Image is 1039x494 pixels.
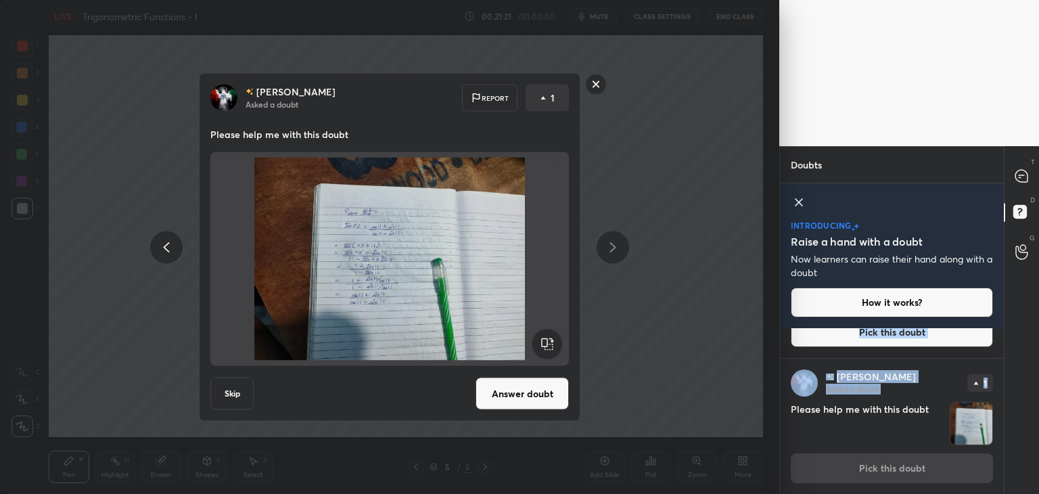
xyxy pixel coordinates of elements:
p: Now learners can raise their hand along with a doubt [791,252,993,279]
h4: Please help me with this doubt [791,402,944,445]
p: introducing [791,221,852,229]
div: Report [462,85,517,112]
p: Asked a doubt [246,99,298,110]
img: no-rating-badge.077c3623.svg [246,88,254,95]
button: Pick this doubt [791,317,993,347]
p: 1 [551,91,555,105]
p: G [1030,233,1035,243]
img: f99906e08b194188afebf17297402e5a.jpg [210,85,237,112]
p: T [1031,157,1035,167]
p: D [1030,195,1035,205]
div: grid [780,328,1004,494]
img: large-star.026637fe.svg [854,223,859,229]
img: 1757076683P8ZZ1B.JPEG [227,158,553,361]
img: small-star.76a44327.svg [852,227,855,231]
p: [PERSON_NAME] [256,87,336,97]
button: Skip [210,378,254,410]
p: 1 [984,379,987,387]
img: 1757076683P8ZZ1B.JPEG [950,403,992,445]
p: [PERSON_NAME] [837,372,916,382]
p: Asked a doubt [826,384,879,395]
h5: Raise a hand with a doubt [791,233,923,250]
p: Doubts [780,147,833,183]
img: f99906e08b194188afebf17297402e5a.jpg [791,369,818,397]
img: no-rating-badge.077c3623.svg [826,374,834,381]
button: Answer doubt [476,378,569,410]
p: Please help me with this doubt [210,128,569,141]
button: How it works? [791,288,993,317]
